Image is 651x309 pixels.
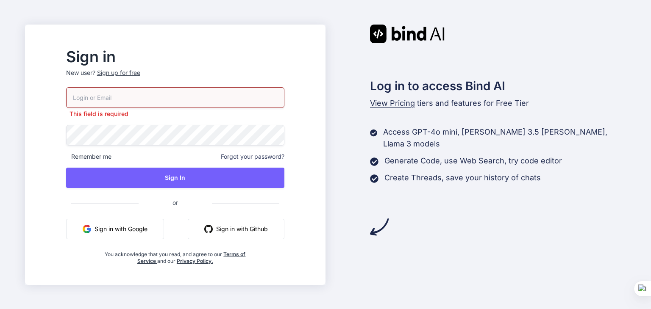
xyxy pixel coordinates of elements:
[370,99,415,108] span: View Pricing
[97,69,140,77] div: Sign up for free
[384,155,562,167] p: Generate Code, use Web Search, try code editor
[370,97,626,109] p: tiers and features for Free Tier
[137,251,246,264] a: Terms of Service
[370,77,626,95] h2: Log in to access Bind AI
[66,110,284,118] p: This field is required
[383,126,626,150] p: Access GPT-4o mini, [PERSON_NAME] 3.5 [PERSON_NAME], Llama 3 models
[139,192,212,213] span: or
[177,258,213,264] a: Privacy Policy.
[66,168,284,188] button: Sign In
[66,87,284,108] input: Login or Email
[66,219,164,239] button: Sign in with Google
[188,219,284,239] button: Sign in with Github
[370,218,389,236] img: arrow
[66,50,284,63] h2: Sign in
[66,152,111,161] span: Remember me
[66,69,284,87] p: New user?
[221,152,284,161] span: Forgot your password?
[204,225,213,233] img: github
[83,225,91,233] img: google
[384,172,541,184] p: Create Threads, save your history of chats
[103,246,248,265] div: You acknowledge that you read, and agree to our and our
[370,25,445,43] img: Bind AI logo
